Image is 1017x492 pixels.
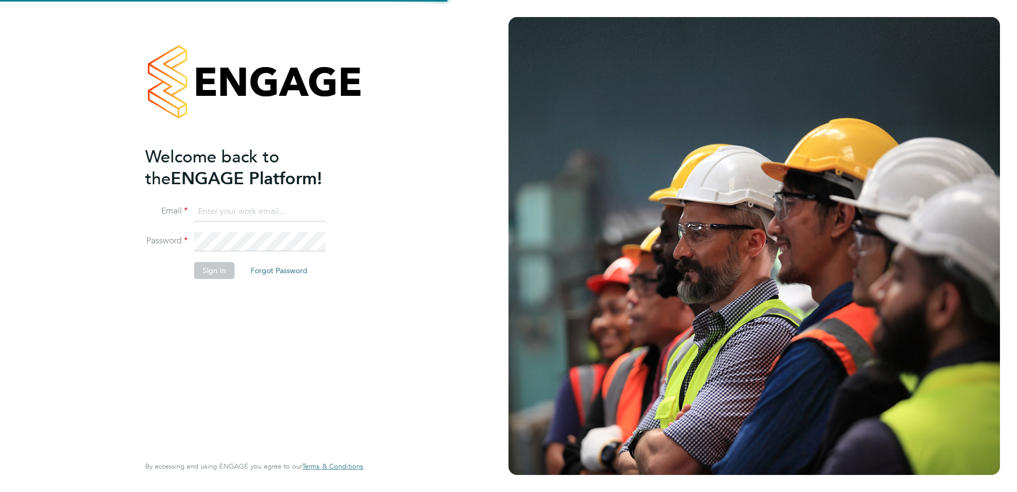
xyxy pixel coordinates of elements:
button: Forgot Password [242,262,316,279]
a: Terms & Conditions [302,462,363,471]
label: Email [145,206,188,217]
span: Welcome back to the [145,146,279,189]
button: Sign In [194,262,235,279]
h2: ENGAGE Platform! [145,146,353,190]
span: By accessing and using ENGAGE you agree to our [145,462,363,471]
label: Password [145,235,188,247]
span: Terms & Conditions [302,462,363,471]
input: Enter your work email... [194,202,326,222]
